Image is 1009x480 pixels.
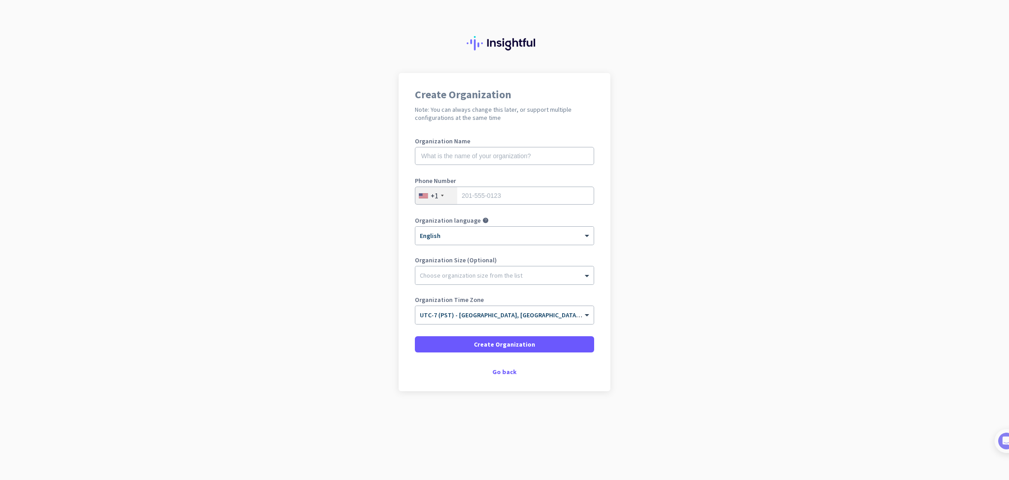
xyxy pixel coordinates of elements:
i: help [482,217,489,224]
span: Create Organization [474,340,535,349]
input: 201-555-0123 [415,187,594,205]
h1: Create Organization [415,89,594,100]
label: Organization Size (Optional) [415,257,594,263]
label: Organization language [415,217,481,224]
label: Organization Time Zone [415,297,594,303]
button: Create Organization [415,336,594,352]
div: Go back [415,369,594,375]
div: +1 [431,191,438,200]
input: What is the name of your organization? [415,147,594,165]
h2: Note: You can always change this later, or support multiple configurations at the same time [415,105,594,122]
img: Insightful [467,36,542,50]
label: Organization Name [415,138,594,144]
label: Phone Number [415,178,594,184]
